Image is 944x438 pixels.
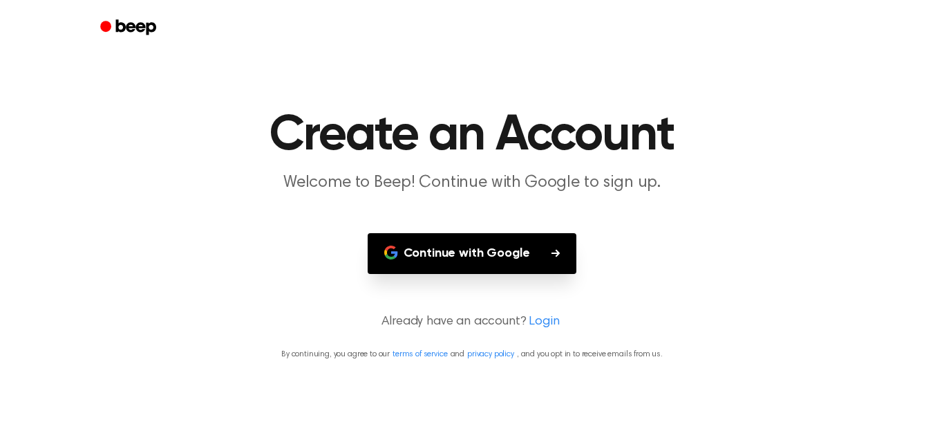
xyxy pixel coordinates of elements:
[368,233,577,274] button: Continue with Google
[118,111,826,161] h1: Create an Account
[467,350,514,358] a: privacy policy
[17,313,927,331] p: Already have an account?
[17,348,927,361] p: By continuing, you agree to our and , and you opt in to receive emails from us.
[393,350,447,358] a: terms of service
[91,15,169,42] a: Beep
[207,172,737,194] p: Welcome to Beep! Continue with Google to sign up.
[529,313,559,331] a: Login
